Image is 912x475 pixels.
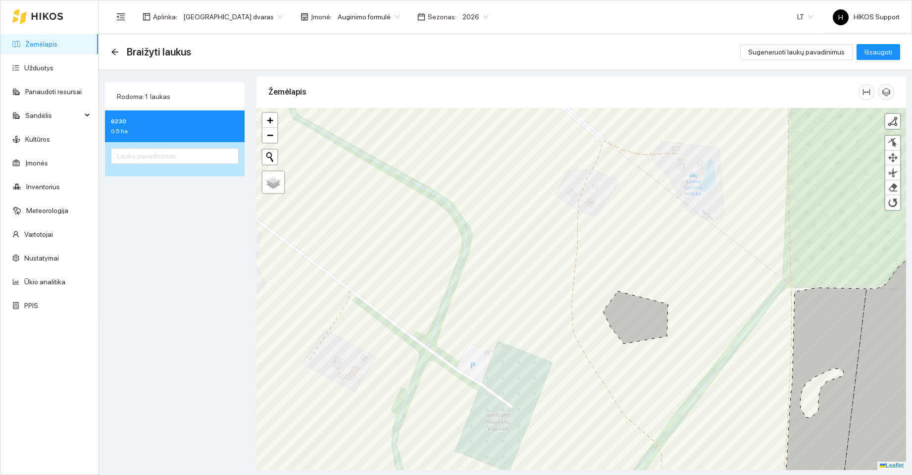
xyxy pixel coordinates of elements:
[338,9,400,24] span: Auginimo formulė
[267,114,273,126] span: +
[864,47,892,57] span: Išsaugoti
[885,165,900,180] div: Cut Layers
[25,88,82,96] a: Panaudoti resursai
[885,180,900,195] div: Remove Layers
[267,129,273,141] span: −
[24,278,65,286] a: Ūkio analitika
[833,13,900,21] span: HIKOS Support
[105,110,245,142] div: 62300.5 ha
[111,116,237,126] span: 6230
[153,11,177,22] span: Aplinka :
[417,13,425,21] span: calendar
[885,195,900,210] div: Rotate Layers
[116,12,125,21] span: menu-fold
[25,135,50,143] a: Kultūros
[740,44,853,60] button: Sugeneruoti laukų pavadinimus
[268,78,859,106] div: Žemėlapis
[24,64,53,72] a: Užduotys
[25,159,48,167] a: Įmonės
[262,150,277,164] button: Initiate a new search
[117,93,170,101] span: Rodoma: 1 laukas
[262,113,277,128] a: Zoom in
[111,48,119,56] div: Atgal
[26,207,68,214] a: Meteorologija
[262,171,284,193] a: Layers
[111,7,131,27] button: menu-fold
[26,183,60,191] a: Inventorius
[859,84,874,100] button: column-width
[880,462,904,469] a: Leaflet
[24,302,38,310] a: PPIS
[262,128,277,143] a: Zoom out
[885,136,900,151] div: Edit Layers
[748,47,845,57] span: Sugeneruoti laukų pavadinimus
[111,48,119,56] span: arrow-left
[428,11,456,22] span: Sezonas :
[111,126,237,136] span: 0.5 ha
[462,9,488,24] span: 2026
[857,44,900,60] button: Išsaugoti
[25,106,82,125] span: Sandėlis
[859,88,874,96] span: column-width
[885,151,900,165] div: Drag Layers
[797,9,813,24] span: LT
[183,9,283,24] span: Ilzenbergo dvaras
[24,254,59,262] a: Nustatymai
[301,13,308,21] span: shop
[838,9,843,25] span: H
[24,230,53,238] a: Vartotojai
[143,13,151,21] span: layout
[111,148,239,164] input: Lauko pavadinimas
[311,11,332,22] span: Įmonė :
[885,114,900,129] div: Draw Polygons
[25,40,57,48] a: Žemėlapis
[127,44,191,60] span: Braižyti laukus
